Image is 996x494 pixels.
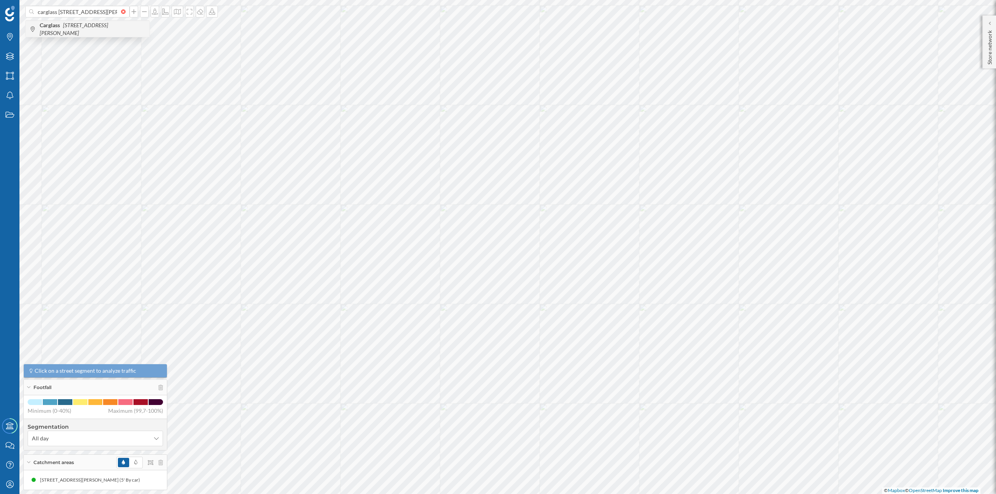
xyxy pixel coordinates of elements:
a: OpenStreetMap [909,487,942,493]
span: Catchment areas [33,459,74,466]
span: Footfall [33,384,51,391]
a: Improve this map [943,487,978,493]
span: Click on a street segment to analyze traffic [35,367,136,375]
div: [STREET_ADDRESS][PERSON_NAME] (5' By car) [37,476,141,484]
h4: Segmentation [28,423,163,431]
span: Maximum (99,7-100%) [108,407,163,415]
img: Geoblink Logo [5,6,15,21]
span: All day [32,435,49,442]
div: © © [882,487,980,494]
span: Minimum (0-40%) [28,407,71,415]
p: Store network [986,27,994,65]
i: [STREET_ADDRESS][PERSON_NAME] [40,22,108,36]
span: Support [16,5,44,12]
a: Mapbox [888,487,905,493]
b: Carglass [40,22,62,28]
div: [STREET_ADDRESS][PERSON_NAME] (5' By car) [141,476,245,484]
